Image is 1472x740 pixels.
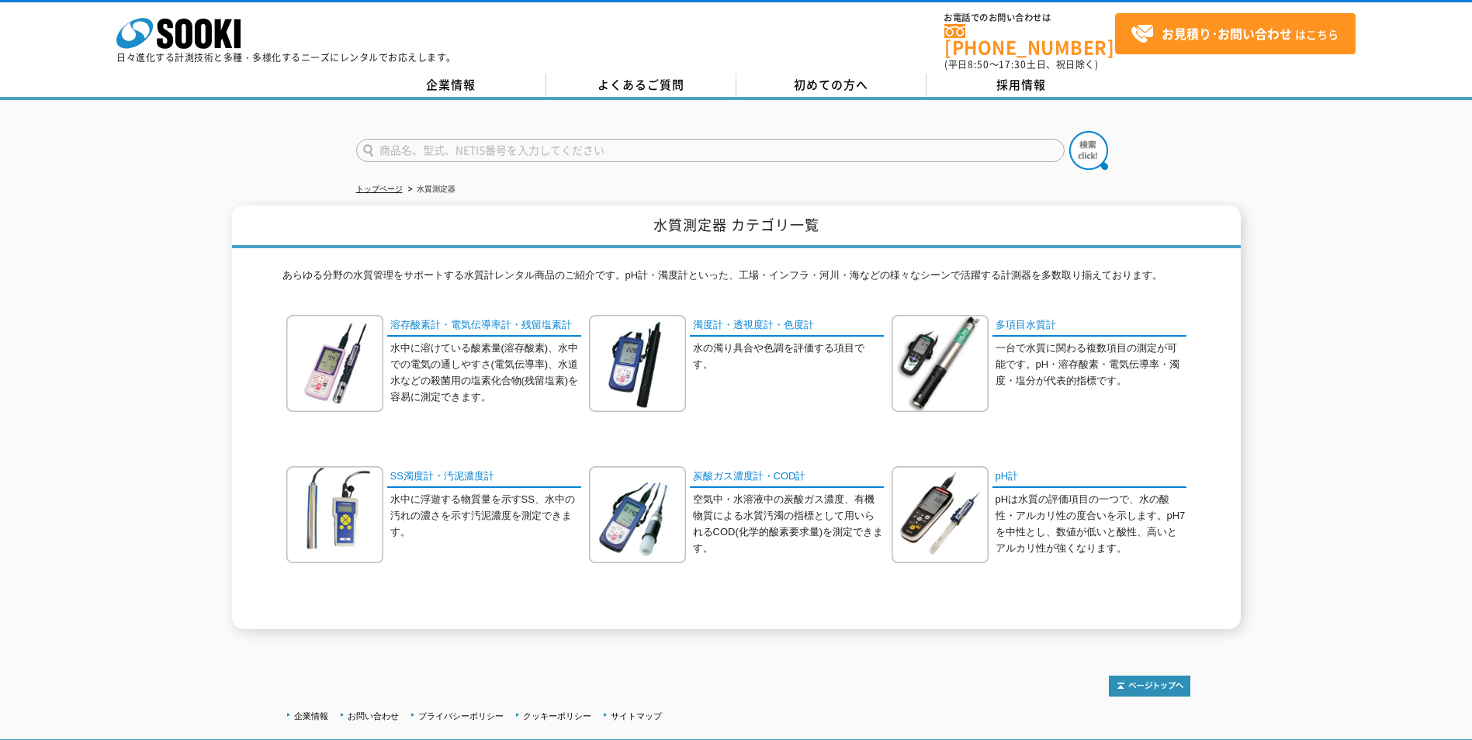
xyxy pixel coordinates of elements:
a: 多項目水質計 [992,315,1186,337]
p: あらゆる分野の水質管理をサポートする水質計レンタル商品のご紹介です。pH計・濁度計といった、工場・インフラ・河川・海などの様々なシーンで活躍する計測器を多数取り揃えております。 [282,268,1190,292]
p: 空気中・水溶液中の炭酸ガス濃度、有機物質による水質汚濁の指標として用いられるCOD(化学的酸素要求量)を測定できます。 [693,492,884,556]
a: 濁度計・透視度計・色度計 [690,315,884,337]
p: pHは水質の評価項目の一つで、水の酸性・アルカリ性の度合いを示します。pH7を中性とし、数値が低いと酸性、高いとアルカリ性が強くなります。 [996,492,1186,556]
p: 水中に浮遊する物質量を示すSS、水中の汚れの濃さを示す汚泥濃度を測定できます。 [390,492,581,540]
span: 8:50 [968,57,989,71]
a: お見積り･お問い合わせはこちら [1115,13,1356,54]
p: 水中に溶けている酸素量(溶存酸素)、水中での電気の通しやすさ(電気伝導率)、水道水などの殺菌用の塩素化合物(残留塩素)を容易に測定できます。 [390,341,581,405]
a: [PHONE_NUMBER] [944,24,1115,56]
a: サイトマップ [611,711,662,721]
input: 商品名、型式、NETIS番号を入力してください [356,139,1065,162]
span: お電話でのお問い合わせは [944,13,1115,22]
p: 一台で水質に関わる複数項目の測定が可能です。pH・溶存酸素・電気伝導率・濁度・塩分が代表的指標です。 [996,341,1186,389]
img: 炭酸ガス濃度計・COD計 [589,466,686,563]
a: 企業情報 [356,74,546,97]
img: btn_search.png [1069,131,1108,170]
img: SS濁度計・汚泥濃度計 [286,466,383,563]
img: トップページへ [1109,676,1190,697]
span: はこちら [1131,22,1339,46]
span: 初めての方へ [794,76,868,93]
strong: お見積り･お問い合わせ [1162,24,1292,43]
img: 溶存酸素計・電気伝導率計・残留塩素計 [286,315,383,412]
li: 水質測定器 [405,182,455,198]
a: クッキーポリシー [523,711,591,721]
a: お問い合わせ [348,711,399,721]
img: 濁度計・透視度計・色度計 [589,315,686,412]
span: (平日 ～ 土日、祝日除く) [944,57,1098,71]
img: pH計 [892,466,989,563]
a: プライバシーポリシー [418,711,504,721]
a: pH計 [992,466,1186,489]
a: SS濁度計・汚泥濃度計 [387,466,581,489]
a: 採用情報 [926,74,1117,97]
a: 溶存酸素計・電気伝導率計・残留塩素計 [387,315,581,337]
h1: 水質測定器 カテゴリ一覧 [232,206,1241,248]
img: 多項目水質計 [892,315,989,412]
a: 初めての方へ [736,74,926,97]
span: 17:30 [999,57,1027,71]
a: 企業情報 [294,711,328,721]
p: 水の濁り具合や色調を評価する項目です。 [693,341,884,373]
p: 日々進化する計測技術と多種・多様化するニーズにレンタルでお応えします。 [116,53,456,62]
a: よくあるご質問 [546,74,736,97]
a: トップページ [356,185,403,193]
a: 炭酸ガス濃度計・COD計 [690,466,884,489]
